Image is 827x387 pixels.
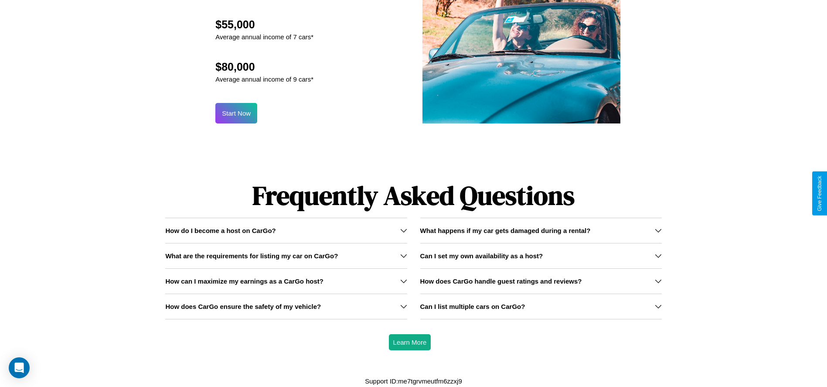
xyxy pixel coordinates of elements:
[420,227,591,234] h3: What happens if my car gets damaged during a rental?
[365,375,462,387] p: Support ID: me7tgrvmeutfm6zzxj9
[165,277,323,285] h3: How can I maximize my earnings as a CarGo host?
[165,303,321,310] h3: How does CarGo ensure the safety of my vehicle?
[165,227,276,234] h3: How do I become a host on CarGo?
[817,176,823,211] div: Give Feedback
[215,103,257,123] button: Start Now
[420,277,582,285] h3: How does CarGo handle guest ratings and reviews?
[9,357,30,378] div: Open Intercom Messenger
[165,173,661,218] h1: Frequently Asked Questions
[215,73,313,85] p: Average annual income of 9 cars*
[420,252,543,260] h3: Can I set my own availability as a host?
[420,303,525,310] h3: Can I list multiple cars on CarGo?
[215,61,313,73] h2: $80,000
[389,334,431,350] button: Learn More
[215,18,313,31] h2: $55,000
[165,252,338,260] h3: What are the requirements for listing my car on CarGo?
[215,31,313,43] p: Average annual income of 7 cars*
